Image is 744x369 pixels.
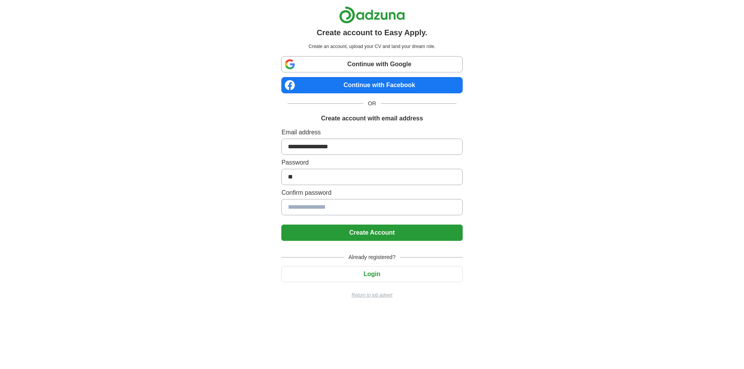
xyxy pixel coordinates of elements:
label: Confirm password [281,188,462,197]
h1: Create account to Easy Apply. [317,27,427,38]
a: Return to job advert [281,292,462,299]
button: Create Account [281,225,462,241]
label: Password [281,158,462,167]
span: OR [363,100,381,108]
a: Login [281,271,462,277]
a: Continue with Facebook [281,77,462,93]
button: Login [281,266,462,282]
img: Adzuna logo [339,6,405,24]
p: Create an account, upload your CV and land your dream role. [283,43,461,50]
label: Email address [281,128,462,137]
a: Continue with Google [281,56,462,72]
span: Already registered? [344,253,400,261]
h1: Create account with email address [321,114,423,123]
